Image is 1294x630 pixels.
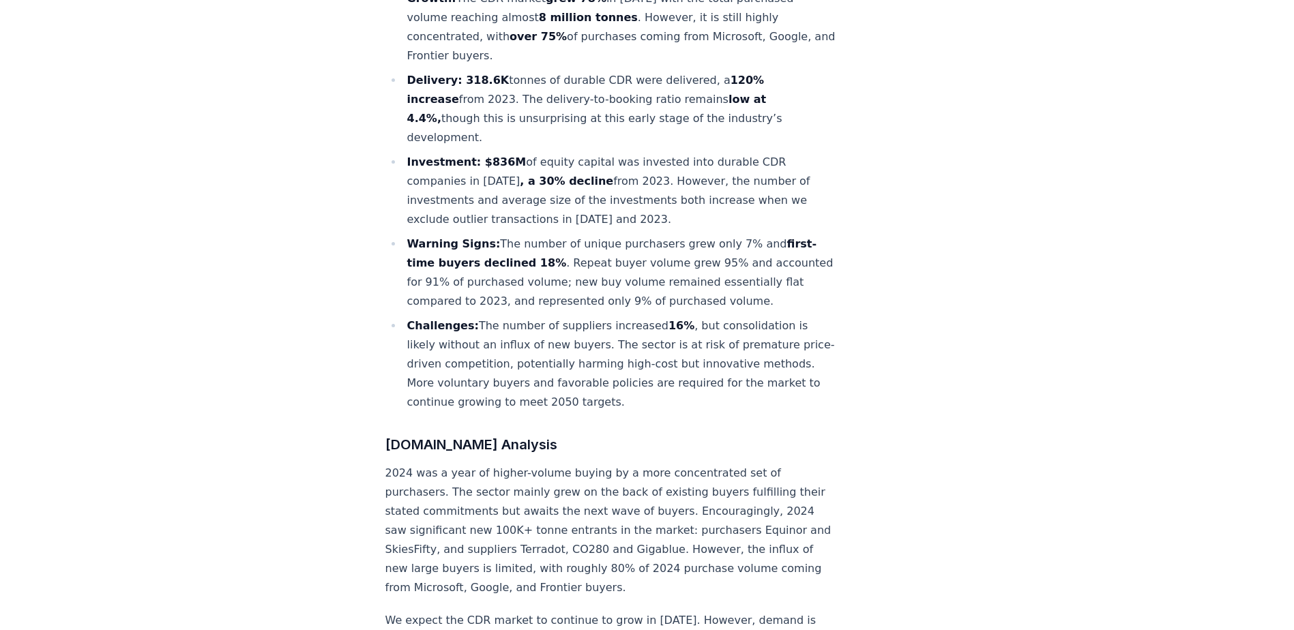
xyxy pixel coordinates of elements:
[403,235,837,311] li: The number of unique purchasers grew only 7% and . Repeat buyer volume grew 95% and accounted for...
[403,153,837,229] li: of equity capital was invested into durable CDR companies in [DATE] from 2023​. However, the numb...
[403,71,837,147] li: tonnes of durable CDR were delivered, a from 2023​. The delivery-to-booking ratio remains though ...
[385,434,837,455] h3: [DOMAIN_NAME] Analysis
[385,464,837,597] p: 2024 was a year of higher-volume buying by a more concentrated set of purchasers. The sector main...
[520,175,613,187] strong: , a 30% decline
[407,155,527,168] strong: Investment: $836M
[407,237,501,250] strong: Warning Signs:
[668,319,694,332] strong: 16%
[510,30,567,43] strong: over 75%
[407,319,479,332] strong: Challenges:
[539,11,638,24] strong: 8 million tonnes
[403,316,837,412] li: The number of suppliers increased , but consolidation is likely without an influx of new buyers. ...
[407,74,510,87] strong: Delivery: 318.6K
